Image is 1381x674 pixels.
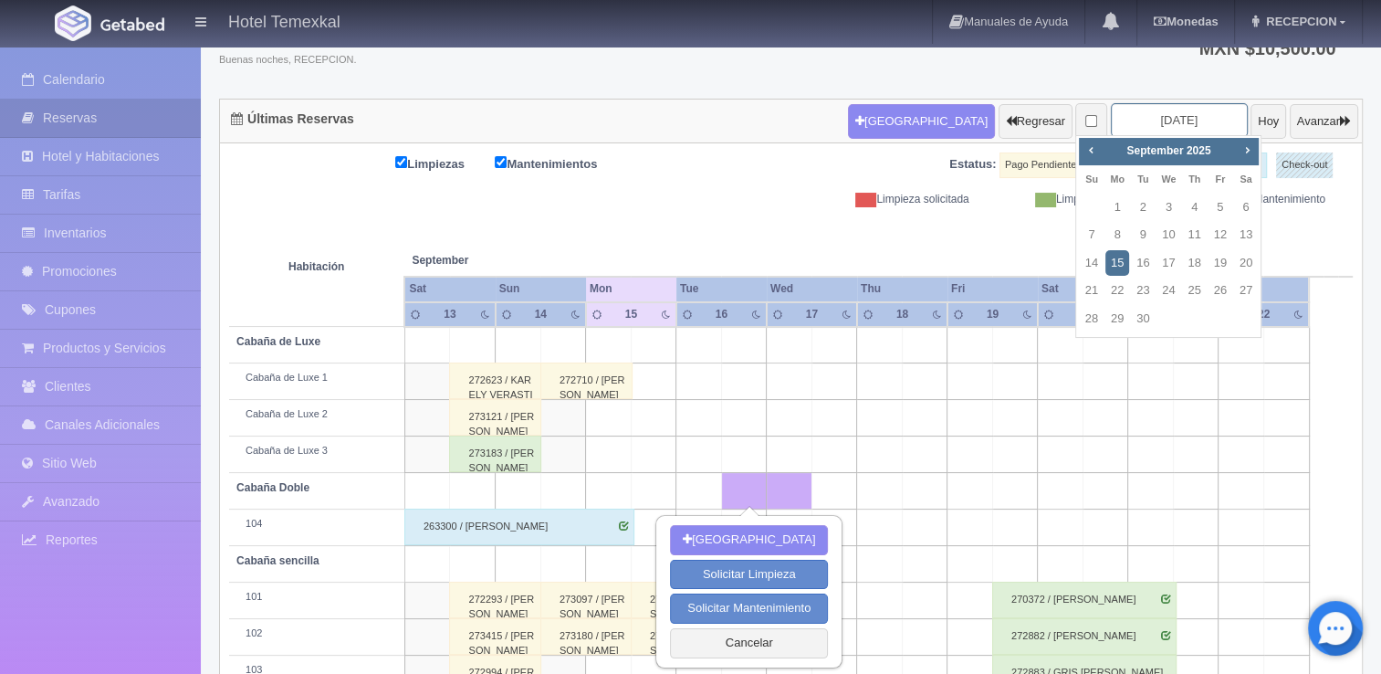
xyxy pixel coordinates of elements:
[228,9,340,32] h4: Hotel Temexkal
[1183,195,1207,221] a: 4
[999,104,1072,139] button: Regresar
[1105,250,1129,277] a: 15
[1198,39,1346,58] h3: MXN $10,500.00
[236,407,397,422] div: Cabaña de Luxe 2
[1234,222,1258,248] a: 13
[708,307,736,322] div: 16
[231,112,354,126] h4: Últimas Reservas
[1137,174,1148,184] span: Tuesday
[1156,222,1180,248] a: 10
[1156,195,1180,221] a: 3
[1290,104,1358,139] button: Avanzar
[540,363,633,399] div: 272710 / [PERSON_NAME]
[631,618,723,655] div: 273100 / [PERSON_NAME]
[983,192,1161,207] div: Limpieza realizada
[540,582,633,618] div: 273097 / [PERSON_NAME]
[540,618,633,655] div: 273180 / [PERSON_NAME]
[1183,278,1207,304] a: 25
[236,554,319,567] b: Cabaña sencilla
[1208,222,1232,248] a: 12
[1276,153,1333,178] label: Check-out
[1161,174,1176,184] span: Wednesday
[219,53,462,68] span: Buenas noches, RECEPCION.
[1250,307,1278,322] div: 22
[527,307,554,322] div: 14
[1208,195,1232,221] a: 5
[1070,307,1097,322] div: 20
[236,481,309,494] b: Cabaña Doble
[1126,144,1183,157] span: September
[1208,250,1232,277] a: 19
[404,509,634,545] div: 263300 / [PERSON_NAME]
[1131,306,1155,332] a: 30
[1234,250,1258,277] a: 20
[449,363,541,399] div: 272623 / KARELY VERASTICA
[236,371,397,385] div: Cabaña de Luxe 1
[1105,195,1129,221] a: 1
[670,525,828,555] button: [GEOGRAPHIC_DATA]
[676,277,767,301] th: Tue
[449,618,541,655] div: 273415 / [PERSON_NAME]
[1187,144,1211,157] span: 2025
[805,192,983,207] div: Limpieza solicitada
[992,582,1177,618] div: 270372 / [PERSON_NAME]
[436,307,464,322] div: 13
[1208,278,1232,304] a: 26
[1080,250,1104,277] a: 14
[979,307,1007,322] div: 19
[1240,142,1254,157] span: Next
[670,628,828,658] button: Cancelar
[1105,222,1129,248] a: 8
[1261,15,1336,28] span: RECEPCION
[670,560,828,590] button: Solicitar Limpieza
[412,253,579,269] span: September
[1183,250,1207,277] a: 18
[857,277,947,301] th: Thu
[1081,140,1101,160] a: Prev
[395,153,492,174] label: Limpiezas
[1240,174,1251,184] span: Saturday
[100,17,164,31] img: Getabed
[947,277,1038,301] th: Fri
[1183,222,1207,248] a: 11
[1215,174,1225,184] span: Friday
[1038,277,1128,301] th: Sat
[236,590,397,605] div: 101
[288,260,344,273] strong: Habitación
[1105,306,1129,332] a: 29
[1188,174,1200,184] span: Thursday
[236,517,397,532] div: 104
[1156,278,1180,304] a: 24
[236,627,397,641] div: 102
[1131,195,1155,221] a: 2
[449,436,541,472] div: 273183 / [PERSON_NAME]
[236,444,397,458] div: Cabaña de Luxe 3
[848,104,995,139] button: [GEOGRAPHIC_DATA]
[449,582,541,618] div: 272293 / [PERSON_NAME]
[1156,250,1180,277] a: 17
[1131,250,1155,277] a: 16
[236,335,320,348] b: Cabaña de Luxe
[1131,278,1155,304] a: 23
[618,307,645,322] div: 15
[404,277,495,301] th: Sat
[1085,174,1098,184] span: Sunday
[1234,278,1258,304] a: 27
[1080,222,1104,248] a: 7
[1219,277,1309,301] th: Mon
[1234,195,1258,221] a: 6
[631,582,723,618] div: 273099 / [PERSON_NAME]
[1110,174,1125,184] span: Monday
[889,307,916,322] div: 18
[670,594,828,624] button: Solicitar Mantenimiento
[799,307,826,322] div: 17
[992,618,1177,655] div: 272882 / [PERSON_NAME]
[1250,104,1286,139] button: Hoy
[1237,140,1257,160] a: Next
[1083,142,1098,157] span: Prev
[449,399,541,436] div: 273121 / [PERSON_NAME]
[496,277,586,301] th: Sun
[586,277,676,301] th: Mon
[1080,278,1104,304] a: 21
[1080,306,1104,332] a: 28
